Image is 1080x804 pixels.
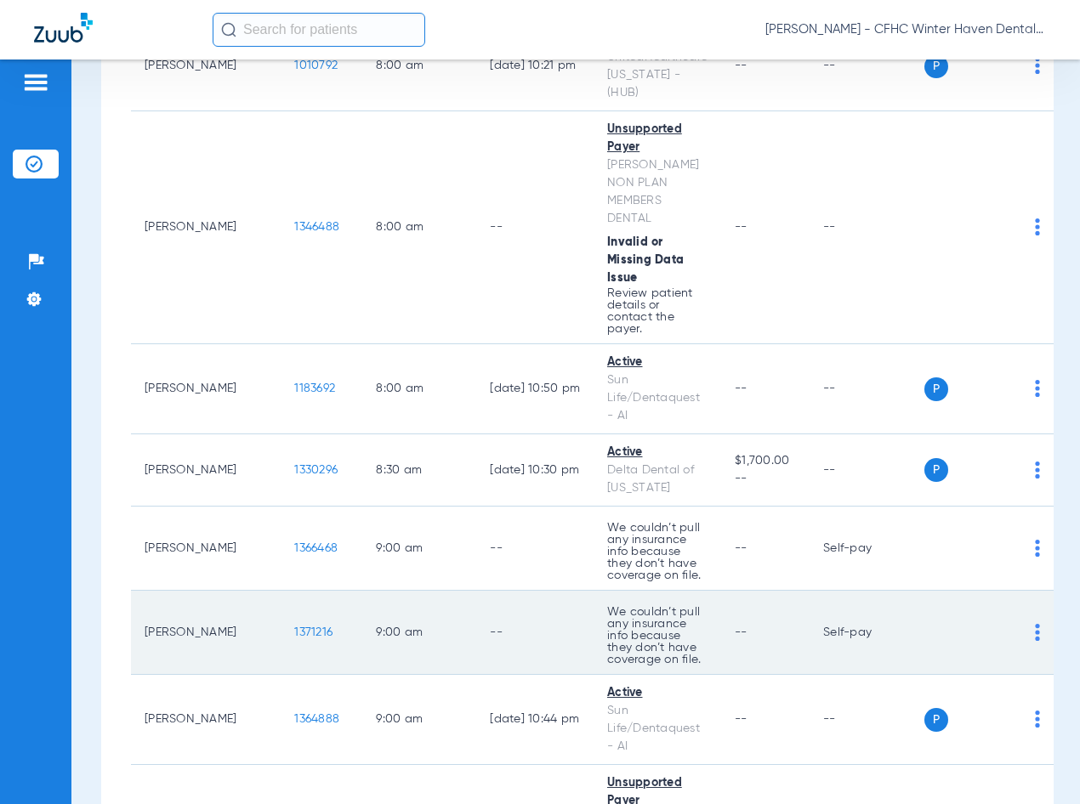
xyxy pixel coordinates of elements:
div: Delta Dental of [US_STATE] [607,461,708,497]
img: group-dot-blue.svg [1035,218,1040,235]
td: 8:30 AM [362,434,476,507]
span: -- [735,221,747,233]
td: [PERSON_NAME] [131,507,281,591]
span: -- [735,713,747,725]
td: 9:00 AM [362,675,476,765]
td: -- [810,434,924,507]
img: group-dot-blue.svg [1035,540,1040,557]
td: [PERSON_NAME] [131,675,281,765]
span: $1,700.00 [735,452,796,470]
td: [PERSON_NAME] [131,344,281,434]
td: [DATE] 10:50 PM [476,344,594,434]
td: [DATE] 10:30 PM [476,434,594,507]
div: Unsupported Payer [607,121,708,156]
span: 1366468 [294,542,338,554]
div: UnitedHealthcare [US_STATE] - (HUB) [607,48,708,102]
iframe: Chat Widget [995,722,1080,804]
span: 1183692 [294,382,335,394]
div: Sun Life/Dentaquest - AI [607,371,708,425]
td: [PERSON_NAME] [131,111,281,344]
td: -- [476,591,594,675]
img: group-dot-blue.svg [1035,461,1040,478]
td: -- [810,21,924,111]
div: Active [607,354,708,371]
img: group-dot-blue.svg [1035,380,1040,397]
span: -- [735,626,747,638]
span: P [924,54,948,78]
td: 8:00 AM [362,21,476,111]
img: Search Icon [221,22,236,37]
span: 1330296 [294,464,338,476]
td: -- [476,507,594,591]
span: 1346488 [294,221,339,233]
td: [PERSON_NAME] [131,591,281,675]
span: P [924,377,948,401]
div: Active [607,684,708,702]
div: [PERSON_NAME] NON PLAN MEMBERS DENTAL [607,156,708,228]
td: 8:00 AM [362,111,476,344]
img: group-dot-blue.svg [1035,711,1040,728]
img: hamburger-icon [22,72,49,93]
td: Self-pay [810,591,924,675]
td: -- [810,111,924,344]
span: 1010792 [294,59,338,71]
td: [PERSON_NAME] [131,21,281,111]
td: 8:00 AM [362,344,476,434]
p: Review patient details or contact the payer. [607,287,708,335]
span: P [924,708,948,732]
td: Self-pay [810,507,924,591]
input: Search for patients [213,13,425,47]
div: Sun Life/Dentaquest - AI [607,702,708,756]
span: -- [735,542,747,554]
span: 1364888 [294,713,339,725]
td: [DATE] 10:44 PM [476,675,594,765]
td: [DATE] 10:21 PM [476,21,594,111]
img: group-dot-blue.svg [1035,624,1040,641]
td: -- [810,344,924,434]
td: [PERSON_NAME] [131,434,281,507]
span: -- [735,382,747,394]
span: P [924,458,948,482]
span: -- [735,59,747,71]
td: 9:00 AM [362,507,476,591]
span: Invalid or Missing Data Issue [607,236,684,284]
div: Active [607,444,708,461]
p: We couldn’t pull any insurance info because they don’t have coverage on file. [607,606,708,665]
img: group-dot-blue.svg [1035,57,1040,74]
td: 9:00 AM [362,591,476,675]
span: [PERSON_NAME] - CFHC Winter Haven Dental [765,21,1046,38]
img: Zuub Logo [34,13,93,42]
p: We couldn’t pull any insurance info because they don’t have coverage on file. [607,522,708,581]
td: -- [476,111,594,344]
span: -- [735,470,796,488]
span: 1371216 [294,626,333,638]
td: -- [810,675,924,765]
